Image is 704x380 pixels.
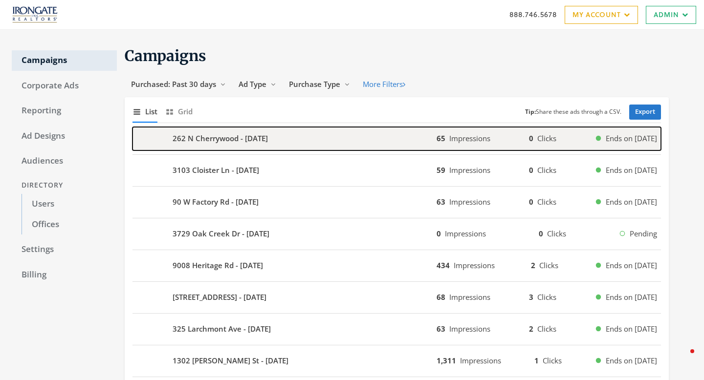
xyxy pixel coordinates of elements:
button: 1302 [PERSON_NAME] St - [DATE]1,311Impressions1ClicksEnds on [DATE] [132,349,661,373]
b: 1,311 [437,356,456,365]
span: Clicks [537,324,556,334]
b: 0 [539,229,543,238]
span: Clicks [539,260,558,270]
button: Purchase Type [283,75,356,93]
button: 90 W Factory Rd - [DATE]63Impressions0ClicksEnds on [DATE] [132,190,661,214]
b: 68 [437,292,445,302]
a: 888.746.5678 [509,9,557,20]
img: Adwerx [8,2,62,27]
b: 3 [529,292,533,302]
span: Clicks [537,197,556,207]
button: 262 N Cherrywood - [DATE]65Impressions0ClicksEnds on [DATE] [132,127,661,150]
a: Audiences [12,151,117,171]
b: 262 N Cherrywood - [DATE] [173,133,268,144]
span: Impressions [445,229,486,238]
b: 3103 Cloister Ln - [DATE] [173,165,259,176]
span: Grid [178,106,193,117]
b: 0 [437,229,441,238]
a: Admin [646,6,696,24]
b: 1 [534,356,539,365]
span: Impressions [460,356,501,365]
span: Ends on [DATE] [606,323,657,335]
a: Export [629,105,661,120]
button: List [132,101,157,122]
a: Offices [22,214,117,235]
b: 59 [437,165,445,175]
b: Tip: [525,107,536,116]
b: 2 [531,260,535,270]
button: Grid [165,101,193,122]
a: Ad Designs [12,126,117,147]
b: 63 [437,324,445,334]
b: 1302 [PERSON_NAME] St - [DATE] [173,355,288,366]
a: Corporate Ads [12,76,117,96]
a: My Account [565,6,638,24]
span: Impressions [449,165,490,175]
a: Campaigns [12,50,117,71]
span: Clicks [537,292,556,302]
button: Ad Type [232,75,283,93]
b: 325 Larchmont Ave - [DATE] [173,323,271,335]
a: Settings [12,239,117,260]
span: Clicks [543,356,562,365]
button: 9008 Heritage Rd - [DATE]434Impressions2ClicksEnds on [DATE] [132,254,661,277]
span: Campaigns [125,46,206,65]
button: 325 Larchmont Ave - [DATE]63Impressions2ClicksEnds on [DATE] [132,317,661,341]
button: [STREET_ADDRESS] - [DATE]68Impressions3ClicksEnds on [DATE] [132,286,661,309]
b: [STREET_ADDRESS] - [DATE] [173,292,266,303]
b: 3729 Oak Creek Dr - [DATE] [173,228,269,239]
a: Users [22,194,117,214]
span: Clicks [547,229,566,238]
span: Purchase Type [289,79,340,89]
b: 0 [529,197,533,207]
button: More Filters [356,75,412,93]
span: Impressions [449,324,490,334]
span: Impressions [449,197,490,207]
span: Ends on [DATE] [606,260,657,271]
span: Ends on [DATE] [606,292,657,303]
button: 3729 Oak Creek Dr - [DATE]0Impressions0ClicksPending [132,222,661,246]
span: Clicks [537,133,556,143]
span: Ends on [DATE] [606,196,657,208]
button: Purchased: Past 30 days [125,75,232,93]
b: 65 [437,133,445,143]
b: 0 [529,133,533,143]
button: 3103 Cloister Ln - [DATE]59Impressions0ClicksEnds on [DATE] [132,159,661,182]
b: 2 [529,324,533,334]
span: List [145,106,157,117]
span: Ends on [DATE] [606,165,657,176]
a: Billing [12,265,117,285]
b: 90 W Factory Rd - [DATE] [173,196,259,208]
span: Purchased: Past 30 days [131,79,216,89]
span: Impressions [454,260,495,270]
span: Ad Type [239,79,266,89]
b: 9008 Heritage Rd - [DATE] [173,260,263,271]
b: 0 [529,165,533,175]
span: Pending [630,228,657,239]
span: Ends on [DATE] [606,355,657,366]
span: Impressions [449,133,490,143]
span: Ends on [DATE] [606,133,657,144]
div: Directory [12,176,117,194]
span: Impressions [449,292,490,302]
b: 63 [437,197,445,207]
iframe: Intercom live chat [671,347,694,370]
a: Reporting [12,101,117,121]
b: 434 [437,260,450,270]
span: Clicks [537,165,556,175]
small: Share these ads through a CSV. [525,107,621,117]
